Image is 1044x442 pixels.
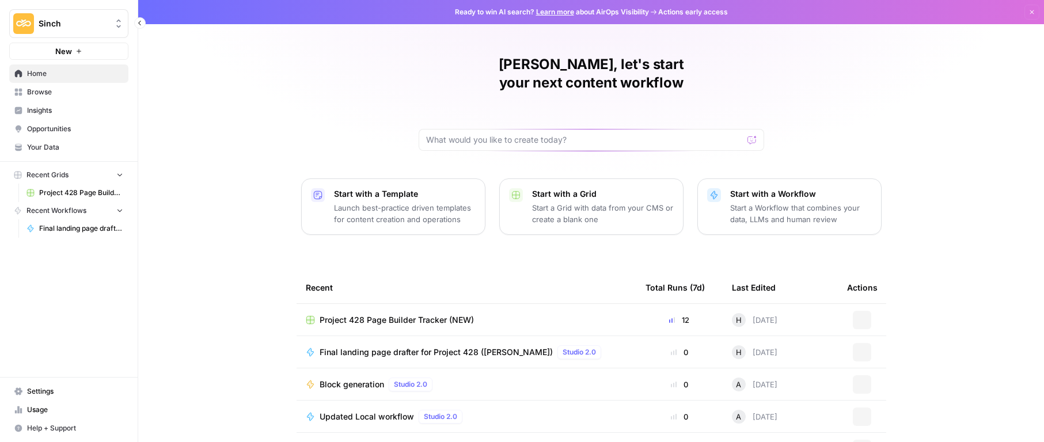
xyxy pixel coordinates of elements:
[21,184,128,202] a: Project 428 Page Builder Tracker (NEW)
[306,314,627,326] a: Project 428 Page Builder Tracker (NEW)
[9,9,128,38] button: Workspace: Sinch
[9,43,128,60] button: New
[732,410,777,424] div: [DATE]
[320,379,384,390] span: Block generation
[334,188,476,200] p: Start with a Template
[39,223,123,234] span: Final landing page drafter for Project 428 ([PERSON_NAME])
[697,178,882,235] button: Start with a WorkflowStart a Workflow that combines your data, LLMs and human review
[455,7,649,17] span: Ready to win AI search? about AirOps Visibility
[21,219,128,238] a: Final landing page drafter for Project 428 ([PERSON_NAME])
[9,64,128,83] a: Home
[730,202,872,225] p: Start a Workflow that combines your data, LLMs and human review
[847,272,878,303] div: Actions
[306,378,627,391] a: Block generationStudio 2.0
[9,101,128,120] a: Insights
[306,272,627,303] div: Recent
[424,411,457,422] span: Studio 2.0
[394,379,427,390] span: Studio 2.0
[499,178,684,235] button: Start with a GridStart a Grid with data from your CMS or create a blank one
[419,55,764,92] h1: [PERSON_NAME], let's start your next content workflow
[426,134,743,146] input: What would you like to create today?
[646,314,713,326] div: 12
[27,386,123,397] span: Settings
[646,379,713,390] div: 0
[9,166,128,184] button: Recent Grids
[532,202,674,225] p: Start a Grid with data from your CMS or create a blank one
[320,314,474,326] span: Project 428 Page Builder Tracker (NEW)
[9,138,128,157] a: Your Data
[658,7,728,17] span: Actions early access
[646,411,713,422] div: 0
[301,178,485,235] button: Start with a TemplateLaunch best-practice driven templates for content creation and operations
[9,401,128,419] a: Usage
[736,346,742,358] span: H
[27,405,123,415] span: Usage
[646,272,705,303] div: Total Runs (7d)
[563,347,596,357] span: Studio 2.0
[730,188,872,200] p: Start with a Workflow
[27,423,123,433] span: Help + Support
[27,142,123,153] span: Your Data
[736,379,741,390] span: A
[39,188,123,198] span: Project 428 Page Builder Tracker (NEW)
[736,314,742,326] span: H
[532,188,674,200] p: Start with a Grid
[320,411,414,422] span: Updated Local workflow
[55,45,72,57] span: New
[39,18,108,29] span: Sinch
[320,346,553,358] span: Final landing page drafter for Project 428 ([PERSON_NAME])
[536,7,574,16] a: Learn more
[9,83,128,101] a: Browse
[334,202,476,225] p: Launch best-practice driven templates for content creation and operations
[306,345,627,359] a: Final landing page drafter for Project 428 ([PERSON_NAME])Studio 2.0
[27,105,123,116] span: Insights
[13,13,34,34] img: Sinch Logo
[26,170,69,180] span: Recent Grids
[732,313,777,327] div: [DATE]
[26,205,86,216] span: Recent Workflows
[306,410,627,424] a: Updated Local workflowStudio 2.0
[736,411,741,422] span: A
[646,346,713,358] div: 0
[27,87,123,97] span: Browse
[9,202,128,219] button: Recent Workflows
[732,272,776,303] div: Last Edited
[9,419,128,437] button: Help + Support
[9,120,128,138] a: Opportunities
[732,345,777,359] div: [DATE]
[9,382,128,401] a: Settings
[732,378,777,391] div: [DATE]
[27,124,123,134] span: Opportunities
[27,68,123,79] span: Home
